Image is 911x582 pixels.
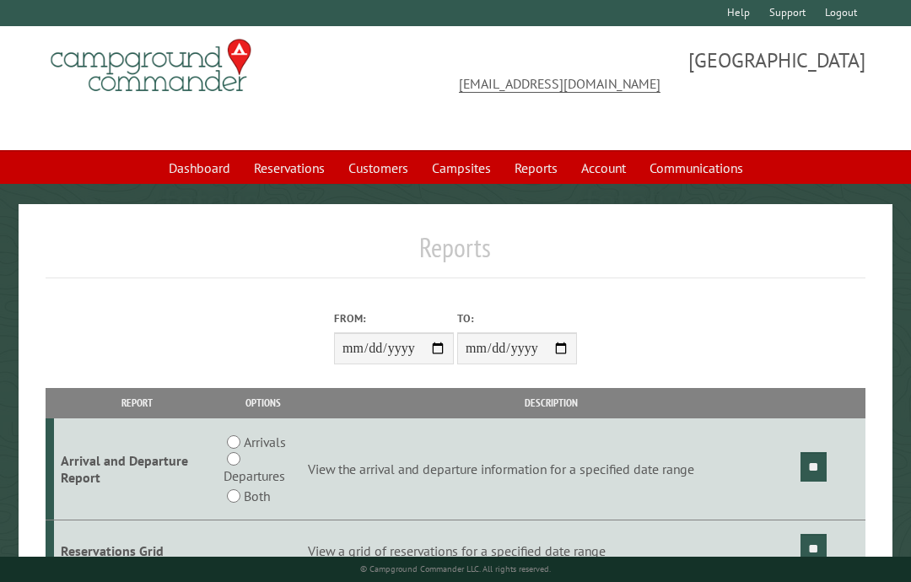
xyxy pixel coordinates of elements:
[305,418,798,520] td: View the arrival and departure information for a specified date range
[305,520,798,582] td: View a grid of reservations for a specified date range
[639,152,753,184] a: Communications
[334,310,454,326] label: From:
[159,152,240,184] a: Dashboard
[305,388,798,418] th: Description
[360,563,551,574] small: © Campground Commander LLC. All rights reserved.
[244,152,335,184] a: Reservations
[54,520,221,582] td: Reservations Grid
[54,418,221,520] td: Arrival and Departure Report
[457,310,577,326] label: To:
[338,152,418,184] a: Customers
[244,432,286,452] label: Arrivals
[46,33,256,99] img: Campground Commander
[224,466,285,486] label: Departures
[46,231,865,278] h1: Reports
[54,388,221,418] th: Report
[571,152,636,184] a: Account
[504,152,568,184] a: Reports
[221,388,305,418] th: Options
[422,152,501,184] a: Campsites
[455,46,865,130] span: [GEOGRAPHIC_DATA]
[244,486,270,506] label: Both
